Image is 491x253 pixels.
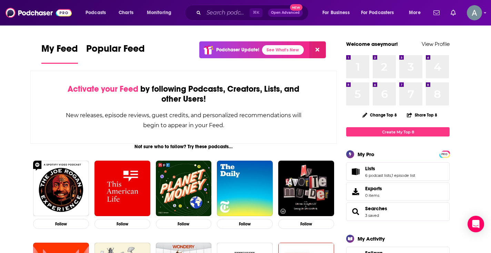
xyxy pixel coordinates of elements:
[65,84,302,104] div: by following Podcasts, Creators, Lists, and other Users!
[30,144,337,150] div: Not sure who to follow? Try these podcasts...
[409,8,421,18] span: More
[365,173,391,178] a: 6 podcast lists
[217,219,273,229] button: Follow
[278,219,334,229] button: Follow
[365,185,382,192] span: Exports
[365,165,375,172] span: Lists
[407,108,438,122] button: Share Top 8
[349,167,362,176] a: Lists
[431,7,442,19] a: Show notifications dropdown
[468,216,484,232] div: Open Intercom Messenger
[268,9,303,17] button: Open AdvancedNew
[422,41,450,47] a: View Profile
[392,173,415,178] a: 1 episode list
[119,8,133,18] span: Charts
[217,161,273,216] img: The Daily
[467,5,482,20] span: Logged in as aseymour
[448,7,459,19] a: Show notifications dropdown
[346,127,450,136] a: Create My Top 8
[142,7,180,18] button: open menu
[86,43,145,59] span: Popular Feed
[41,43,78,64] a: My Feed
[278,161,334,216] img: My Favorite Murder with Karen Kilgariff and Georgia Hardstark
[358,111,401,119] button: Change Top 8
[346,202,450,221] span: Searches
[114,7,138,18] a: Charts
[204,7,250,18] input: Search podcasts, credits, & more...
[147,8,171,18] span: Monitoring
[262,45,304,55] a: See What's New
[156,161,212,216] img: Planet Money
[467,5,482,20] button: Show profile menu
[33,219,89,229] button: Follow
[357,7,404,18] button: open menu
[68,84,138,94] span: Activate your Feed
[440,152,449,157] span: PRO
[365,193,382,198] span: 0 items
[41,43,78,59] span: My Feed
[365,165,415,172] a: Lists
[290,4,302,11] span: New
[191,5,315,21] div: Search podcasts, credits, & more...
[361,8,394,18] span: For Podcasters
[391,173,392,178] span: ,
[94,161,150,216] img: This American Life
[404,7,429,18] button: open menu
[86,8,106,18] span: Podcasts
[156,219,212,229] button: Follow
[6,6,72,19] img: Podchaser - Follow, Share and Rate Podcasts
[349,207,362,216] a: Searches
[349,187,362,196] span: Exports
[440,151,449,156] a: PRO
[365,213,379,218] a: 3 saved
[467,5,482,20] img: User Profile
[33,161,89,216] img: The Joe Rogan Experience
[318,7,358,18] button: open menu
[250,8,262,17] span: ⌘ K
[216,47,259,53] p: Podchaser Update!
[346,41,398,47] a: Welcome aseymour!
[94,219,150,229] button: Follow
[346,162,450,181] span: Lists
[358,235,385,242] div: My Activity
[86,43,145,64] a: Popular Feed
[358,151,374,158] div: My Pro
[346,182,450,201] a: Exports
[271,11,300,14] span: Open Advanced
[81,7,115,18] button: open menu
[365,205,387,212] a: Searches
[322,8,350,18] span: For Business
[65,110,302,130] div: New releases, episode reviews, guest credits, and personalized recommendations will begin to appe...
